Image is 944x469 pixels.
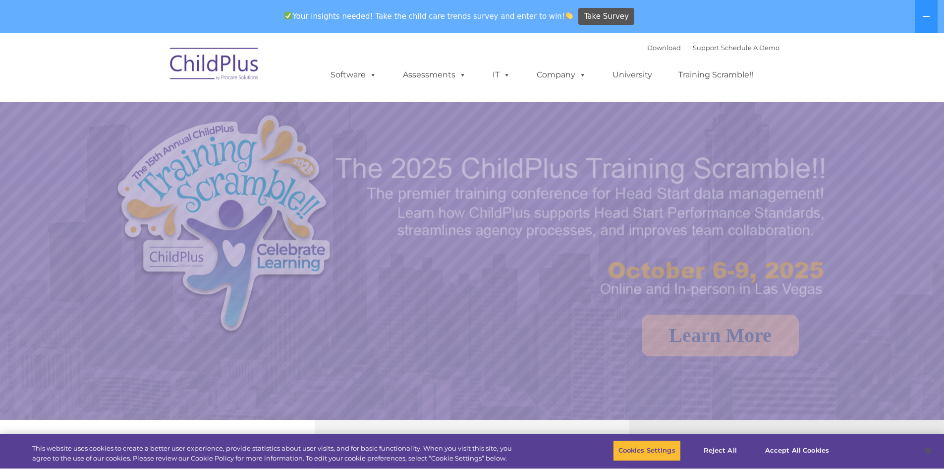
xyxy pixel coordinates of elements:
a: Download [647,44,681,52]
button: Close [917,440,939,462]
img: 👏 [565,12,573,19]
a: Assessments [393,65,476,85]
button: Accept All Cookies [760,440,834,461]
a: Company [527,65,596,85]
a: Learn More [642,315,799,356]
font: | [647,44,779,52]
span: Take Survey [584,8,629,25]
img: ✅ [284,12,292,19]
a: Support [693,44,719,52]
button: Reject All [689,440,751,461]
span: Phone number [138,106,180,114]
a: Take Survey [578,8,634,25]
a: IT [483,65,520,85]
a: Schedule A Demo [721,44,779,52]
a: Training Scramble!! [668,65,763,85]
a: Software [321,65,387,85]
img: ChildPlus by Procare Solutions [165,41,264,90]
div: This website uses cookies to create a better user experience, provide statistics about user visit... [32,444,519,463]
span: Your insights needed! Take the child care trends survey and enter to win! [280,6,577,26]
button: Cookies Settings [613,440,681,461]
a: University [603,65,662,85]
span: Last name [138,66,168,73]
